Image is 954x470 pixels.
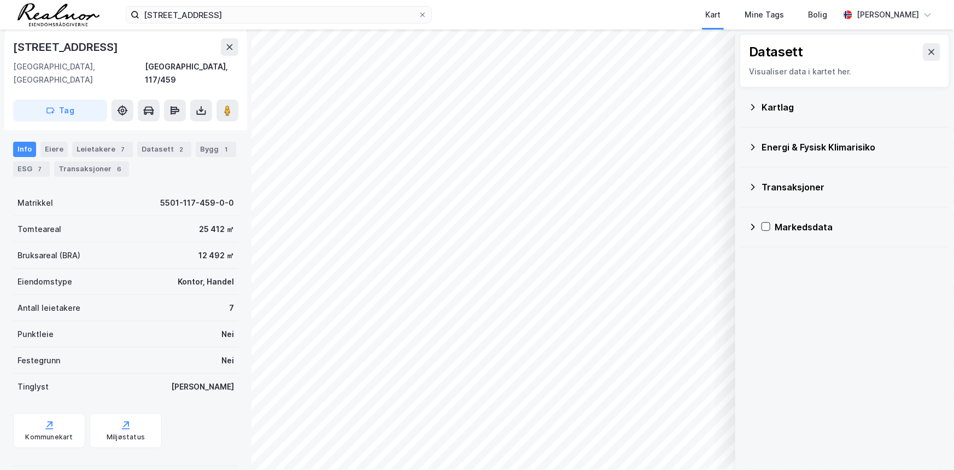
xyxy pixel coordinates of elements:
div: 1 [221,144,232,155]
div: 7 [34,164,45,175]
div: Transaksjoner [54,161,129,177]
button: Tag [13,100,107,121]
div: 2 [176,144,187,155]
div: Eiere [40,142,68,157]
div: [PERSON_NAME] [171,380,234,393]
div: [PERSON_NAME] [857,8,919,21]
div: 7 [118,144,128,155]
div: Bruksareal (BRA) [17,249,80,262]
div: Tinglyst [17,380,49,393]
div: Info [13,142,36,157]
div: [GEOGRAPHIC_DATA], 117/459 [145,60,238,86]
div: Nei [221,328,234,341]
div: 7 [229,301,234,315]
div: Punktleie [17,328,54,341]
div: Visualiser data i kartet her. [749,65,940,78]
div: Transaksjoner [762,181,941,194]
div: Festegrunn [17,354,60,367]
div: Markedsdata [775,221,941,234]
div: Bolig [808,8,827,21]
div: Antall leietakere [17,301,80,315]
div: Leietakere [72,142,133,157]
div: Mine Tags [745,8,784,21]
div: Kartlag [762,101,941,114]
div: 5501-117-459-0-0 [160,196,234,210]
img: realnor-logo.934646d98de889bb5806.png [17,3,100,26]
div: 6 [114,164,125,175]
div: Energi & Fysisk Klimarisiko [762,141,941,154]
iframe: Chat Widget [899,417,954,470]
div: Eiendomstype [17,275,72,288]
div: Bygg [196,142,236,157]
input: Søk på adresse, matrikkel, gårdeiere, leietakere eller personer [139,7,418,23]
div: [GEOGRAPHIC_DATA], [GEOGRAPHIC_DATA] [13,60,145,86]
div: Kart [705,8,721,21]
div: Tomteareal [17,223,61,236]
div: Kontor, Handel [178,275,234,288]
div: 25 412 ㎡ [199,223,234,236]
div: Nei [221,354,234,367]
div: Kontrollprogram for chat [899,417,954,470]
div: 12 492 ㎡ [198,249,234,262]
div: ESG [13,161,50,177]
div: Matrikkel [17,196,53,210]
div: Datasett [137,142,191,157]
div: Datasett [749,43,803,61]
div: [STREET_ADDRESS] [13,38,120,56]
div: Miljøstatus [107,433,145,442]
div: Kommunekart [25,433,73,442]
